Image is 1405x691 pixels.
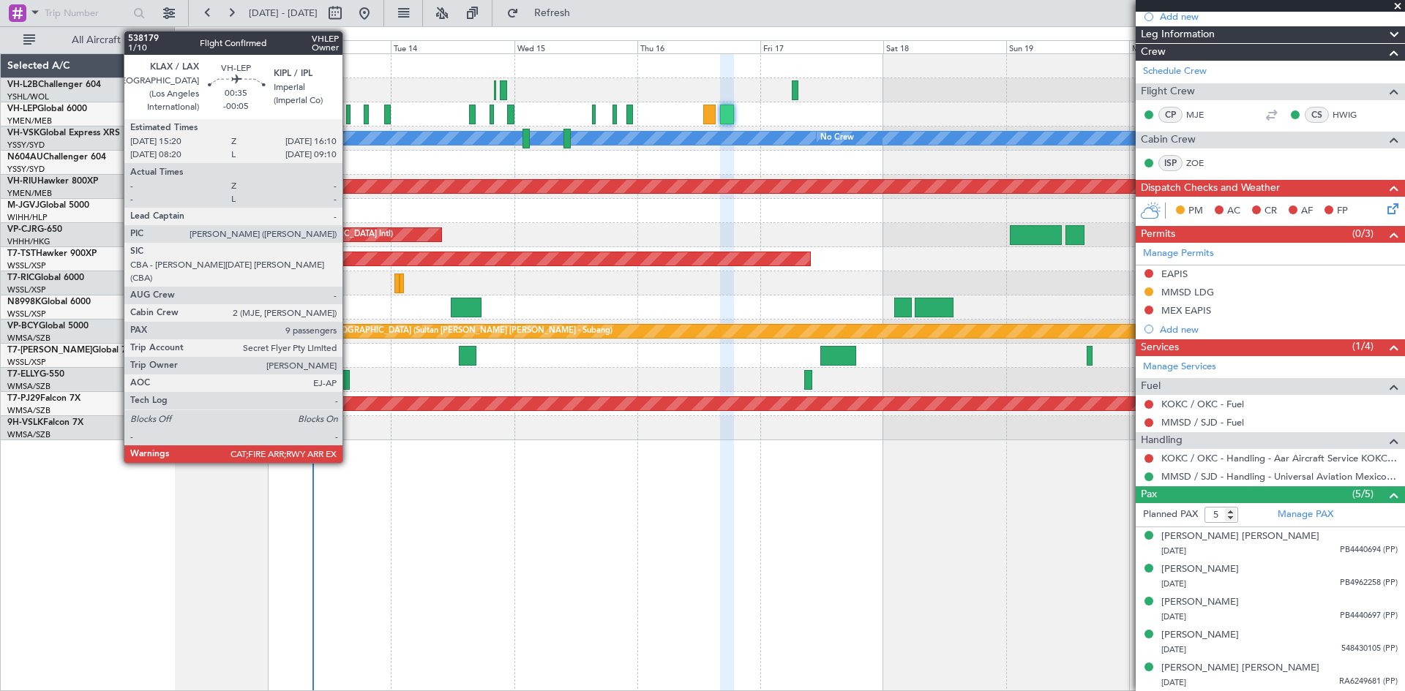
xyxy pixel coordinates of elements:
span: (1/4) [1352,339,1374,354]
div: Thu 16 [637,40,760,53]
span: [DATE] [1161,611,1186,622]
span: T7-[PERSON_NAME] [7,346,92,355]
a: T7-ELLYG-550 [7,370,64,379]
a: Manage PAX [1278,507,1333,522]
button: Refresh [500,1,588,25]
span: Pax [1141,486,1157,503]
div: [PERSON_NAME] [PERSON_NAME] [1161,529,1319,544]
a: WSSL/XSP [7,284,46,295]
a: N604AUChallenger 604 [7,153,106,162]
span: T7-PJ29 [7,394,40,403]
span: VP-CJR [7,225,37,234]
span: VH-VSK [7,129,40,137]
a: WSSL/XSP [7,260,46,271]
span: Dispatch Checks and Weather [1141,180,1280,197]
span: T7-RIC [7,273,34,282]
input: Trip Number [45,2,129,24]
span: Handling [1141,432,1183,449]
span: RA6249681 (PP) [1339,676,1398,688]
a: T7-PJ29Falcon 7X [7,394,80,403]
span: PB4440697 (PP) [1340,610,1398,622]
span: T7-TST [7,249,36,258]
span: All Aircraft [38,35,154,45]
a: VP-BCYGlobal 5000 [7,322,89,331]
span: Fuel [1141,378,1161,395]
div: Sun 12 [145,40,268,53]
div: Mon 20 [1129,40,1252,53]
span: AC [1227,204,1240,219]
span: [DATE] [1161,677,1186,688]
span: AF [1301,204,1313,219]
div: CP [1158,107,1183,123]
a: YSHL/WOL [7,91,49,102]
span: VP-BCY [7,322,39,331]
span: (0/3) [1352,226,1374,241]
div: Add new [1160,323,1398,336]
a: MMSD / SJD - Fuel [1161,416,1244,428]
a: YMEN/MEB [7,188,52,199]
div: Add new [1160,10,1398,23]
label: Planned PAX [1143,507,1198,522]
a: HWIG [1333,108,1365,121]
div: Sun 19 [1006,40,1129,53]
a: T7-[PERSON_NAME]Global 7500 [7,346,142,355]
span: N8998K [7,298,41,306]
span: PB4962258 (PP) [1340,577,1398,589]
div: Tue 14 [391,40,514,53]
a: MMSD / SJD - Handling - Universal Aviation Mexico MMSD / SJD [1161,470,1398,483]
a: VH-RIUHawker 800XP [7,177,98,186]
div: MEX EAPIS [1161,304,1211,317]
div: [PERSON_NAME] [PERSON_NAME] [1161,661,1319,676]
span: VH-RIU [7,177,37,186]
span: (5/5) [1352,486,1374,502]
a: WMSA/SZB [7,333,50,344]
a: WMSA/SZB [7,381,50,392]
a: T7-RICGlobal 6000 [7,273,84,282]
div: Planned Maint [GEOGRAPHIC_DATA] ([GEOGRAPHIC_DATA] Intl) [149,224,393,246]
a: WSSL/XSP [7,357,46,368]
span: VH-L2B [7,80,38,89]
a: Manage Services [1143,360,1216,374]
span: VH-LEP [7,105,37,113]
span: [DATE] [1161,545,1186,556]
div: No Crew [820,127,854,149]
div: MMSD LDG [1161,286,1214,298]
div: Planned Maint [GEOGRAPHIC_DATA] (Sultan [PERSON_NAME] [PERSON_NAME] - Subang) [271,320,612,342]
a: ZOE [1186,156,1219,170]
a: Manage Permits [1143,246,1214,261]
span: CR [1264,204,1277,219]
span: PB4440694 (PP) [1340,544,1398,556]
div: [PERSON_NAME] [1161,595,1239,610]
div: EAPIS [1161,268,1188,280]
a: WMSA/SZB [7,405,50,416]
a: T7-TSTHawker 900XP [7,249,97,258]
a: N8998KGlobal 6000 [7,298,91,306]
span: Crew [1141,44,1166,61]
div: CS [1305,107,1329,123]
a: KOKC / OKC - Handling - Aar Aircraft Service KOKC / OKC [1161,452,1398,464]
a: WSSL/XSP [7,309,46,320]
div: Sat 18 [883,40,1006,53]
a: VH-L2BChallenger 604 [7,80,101,89]
a: VP-CJRG-650 [7,225,62,234]
button: All Aircraft [16,29,159,52]
a: WMSA/SZB [7,429,50,440]
span: Flight Crew [1141,83,1195,100]
span: Permits [1141,226,1175,243]
span: PM [1188,204,1203,219]
span: Leg Information [1141,26,1215,43]
span: Refresh [522,8,583,18]
a: YSSY/SYD [7,164,45,175]
span: [DATE] [1161,578,1186,589]
a: Schedule Crew [1143,64,1207,79]
span: Services [1141,339,1179,356]
span: FP [1337,204,1348,219]
span: M-JGVJ [7,201,40,210]
div: ISP [1158,155,1183,171]
span: Cabin Crew [1141,132,1196,148]
span: N604AU [7,153,43,162]
a: MJE [1186,108,1219,121]
span: 9H-VSLK [7,418,43,427]
span: T7-ELLY [7,370,40,379]
span: [DATE] [1161,644,1186,655]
